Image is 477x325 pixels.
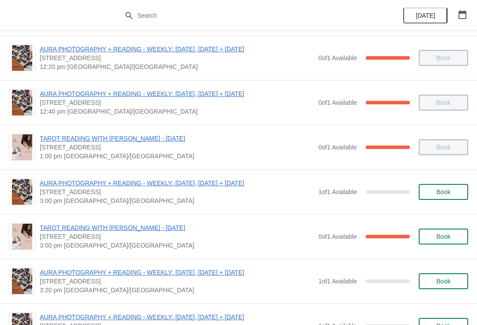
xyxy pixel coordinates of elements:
span: 1 of 1 Available [318,188,357,195]
span: 12:40 pm [GEOGRAPHIC_DATA]/[GEOGRAPHIC_DATA] [40,107,314,116]
span: 0 of 1 Available [318,54,357,61]
span: AURA PHOTOGRAPHY + READING - WEEKLY: [DATE], [DATE] + [DATE] [40,89,314,98]
span: 1 of 1 Available [318,278,357,285]
button: Book [419,273,468,289]
span: 12:20 pm [GEOGRAPHIC_DATA]/[GEOGRAPHIC_DATA] [40,62,314,71]
img: AURA PHOTOGRAPHY + READING - WEEKLY: FRIDAY, SATURDAY + SUNDAY | 74 Broadway Market, London, UK |... [12,179,32,205]
span: [DATE] [416,12,435,19]
span: TAROT READING WITH [PERSON_NAME] - [DATE] [40,134,314,143]
img: AURA PHOTOGRAPHY + READING - WEEKLY: FRIDAY, SATURDAY + SUNDAY | 74 Broadway Market, London, UK |... [12,45,32,71]
span: [STREET_ADDRESS] [40,232,314,241]
span: AURA PHOTOGRAPHY + READING - WEEKLY: [DATE], [DATE] + [DATE] [40,179,314,187]
button: Book [419,229,468,245]
span: Book [436,278,450,285]
img: AURA PHOTOGRAPHY + READING - WEEKLY: FRIDAY, SATURDAY + SUNDAY | 74 Broadway Market, London, UK |... [12,268,32,294]
span: 0 of 1 Available [318,233,357,240]
span: AURA PHOTOGRAPHY + READING - WEEKLY: [DATE], [DATE] + [DATE] [40,313,314,321]
span: 3:00 pm [GEOGRAPHIC_DATA]/[GEOGRAPHIC_DATA] [40,196,314,205]
span: AURA PHOTOGRAPHY + READING - WEEKLY: [DATE], [DATE] + [DATE] [40,268,314,277]
img: TAROT READING WITH FRANCESCA - 23RD AUGUST | 74 Broadway Market, London, UK | 3:00 pm Europe/London [12,224,32,249]
span: [STREET_ADDRESS] [40,187,314,196]
input: Search [137,8,358,23]
img: TAROT READING WITH FRANCESCA - 23RD AUGUST | 74 Broadway Market, London, UK | 1:00 pm Europe/London [12,134,32,160]
button: [DATE] [403,8,447,23]
button: Book [419,184,468,200]
span: 0 of 1 Available [318,99,357,106]
span: Book [436,233,450,240]
span: 1:00 pm [GEOGRAPHIC_DATA]/[GEOGRAPHIC_DATA] [40,152,314,161]
span: AURA PHOTOGRAPHY + READING - WEEKLY: [DATE], [DATE] + [DATE] [40,45,314,54]
img: AURA PHOTOGRAPHY + READING - WEEKLY: FRIDAY, SATURDAY + SUNDAY | 74 Broadway Market, London, UK |... [12,90,32,115]
span: [STREET_ADDRESS] [40,98,314,107]
span: 3:00 pm [GEOGRAPHIC_DATA]/[GEOGRAPHIC_DATA] [40,241,314,250]
span: TAROT READING WITH [PERSON_NAME] - [DATE] [40,223,314,232]
span: 3:20 pm [GEOGRAPHIC_DATA]/[GEOGRAPHIC_DATA] [40,286,314,294]
span: [STREET_ADDRESS] [40,277,314,286]
span: 0 of 1 Available [318,144,357,151]
span: [STREET_ADDRESS] [40,54,314,62]
span: Book [436,188,450,195]
span: [STREET_ADDRESS] [40,143,314,152]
